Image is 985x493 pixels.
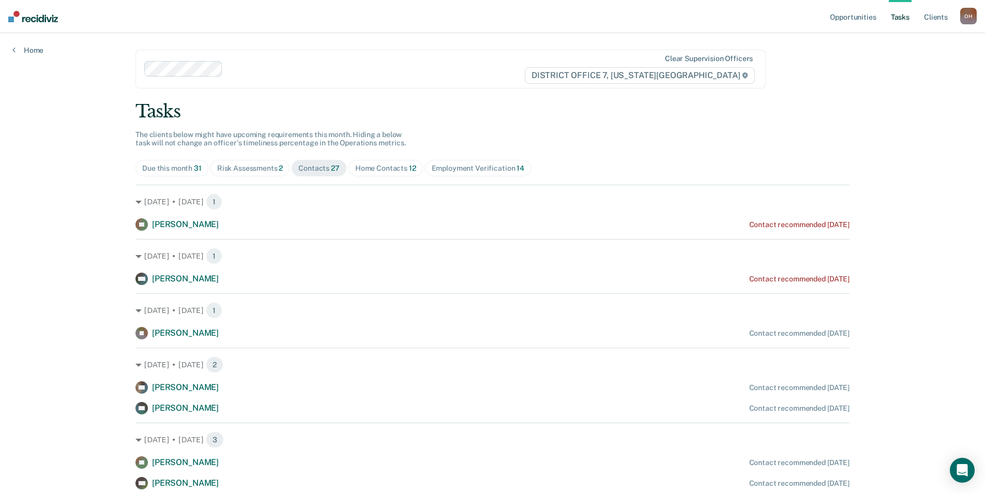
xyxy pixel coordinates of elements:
[950,458,975,483] div: Open Intercom Messenger
[331,164,340,172] span: 27
[135,248,850,264] div: [DATE] • [DATE] 1
[432,164,524,173] div: Employment Verification
[152,274,219,283] span: [PERSON_NAME]
[152,382,219,392] span: [PERSON_NAME]
[409,164,416,172] span: 12
[749,329,850,338] div: Contact recommended [DATE]
[135,101,850,122] div: Tasks
[206,431,224,448] span: 3
[525,67,755,84] span: DISTRICT OFFICE 7, [US_STATE][GEOGRAPHIC_DATA]
[152,457,219,467] span: [PERSON_NAME]
[665,54,753,63] div: Clear supervision officers
[152,219,219,229] span: [PERSON_NAME]
[749,220,850,229] div: Contact recommended [DATE]
[135,302,850,319] div: [DATE] • [DATE] 1
[152,403,219,413] span: [PERSON_NAME]
[217,164,283,173] div: Risk Assessments
[152,478,219,488] span: [PERSON_NAME]
[749,383,850,392] div: Contact recommended [DATE]
[206,302,222,319] span: 1
[206,248,222,264] span: 1
[960,8,977,24] div: O H
[298,164,340,173] div: Contacts
[194,164,202,172] span: 31
[135,356,850,373] div: [DATE] • [DATE] 2
[135,431,850,448] div: [DATE] • [DATE] 3
[12,46,43,55] a: Home
[517,164,524,172] span: 14
[206,356,223,373] span: 2
[749,404,850,413] div: Contact recommended [DATE]
[135,193,850,210] div: [DATE] • [DATE] 1
[749,458,850,467] div: Contact recommended [DATE]
[206,193,222,210] span: 1
[279,164,283,172] span: 2
[749,275,850,283] div: Contact recommended [DATE]
[8,11,58,22] img: Recidiviz
[152,328,219,338] span: [PERSON_NAME]
[960,8,977,24] button: OH
[749,479,850,488] div: Contact recommended [DATE]
[142,164,202,173] div: Due this month
[135,130,406,147] span: The clients below might have upcoming requirements this month. Hiding a below task will not chang...
[355,164,416,173] div: Home Contacts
